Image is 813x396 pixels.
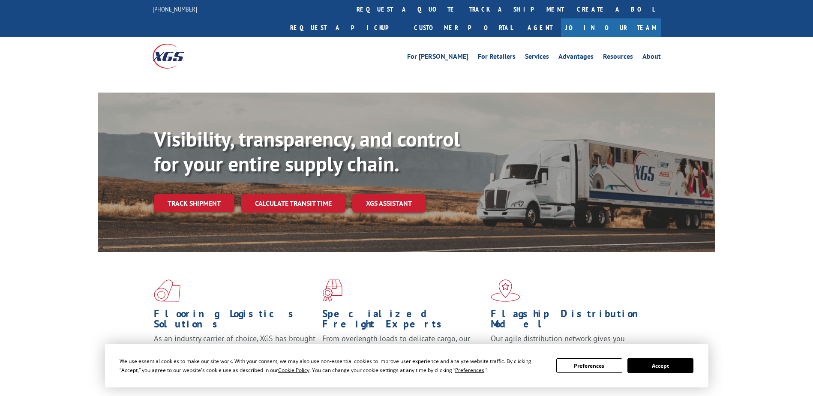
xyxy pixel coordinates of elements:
a: Services [525,53,549,63]
span: Preferences [455,366,484,374]
span: Our agile distribution network gives you nationwide inventory management on demand. [491,333,648,354]
span: Cookie Policy [278,366,309,374]
h1: Flagship Distribution Model [491,309,653,333]
img: xgs-icon-total-supply-chain-intelligence-red [154,279,180,302]
div: We use essential cookies to make our site work. With your consent, we may also use non-essential ... [120,357,546,375]
p: From overlength loads to delicate cargo, our experienced staff knows the best way to move your fr... [322,333,484,372]
a: Customer Portal [408,18,519,37]
a: Agent [519,18,561,37]
span: As an industry carrier of choice, XGS has brought innovation and dedication to flooring logistics... [154,333,315,364]
img: xgs-icon-focused-on-flooring-red [322,279,342,302]
b: Visibility, transparency, and control for your entire supply chain. [154,126,460,177]
a: Request a pickup [284,18,408,37]
a: Resources [603,53,633,63]
a: XGS ASSISTANT [352,194,426,213]
button: Preferences [556,358,622,373]
button: Accept [627,358,693,373]
a: Calculate transit time [241,194,345,213]
a: Join Our Team [561,18,661,37]
a: Advantages [558,53,594,63]
a: For [PERSON_NAME] [407,53,468,63]
a: [PHONE_NUMBER] [153,5,197,13]
h1: Specialized Freight Experts [322,309,484,333]
h1: Flooring Logistics Solutions [154,309,316,333]
img: xgs-icon-flagship-distribution-model-red [491,279,520,302]
div: Cookie Consent Prompt [105,344,708,387]
a: About [642,53,661,63]
a: For Retailers [478,53,516,63]
a: Track shipment [154,194,234,212]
